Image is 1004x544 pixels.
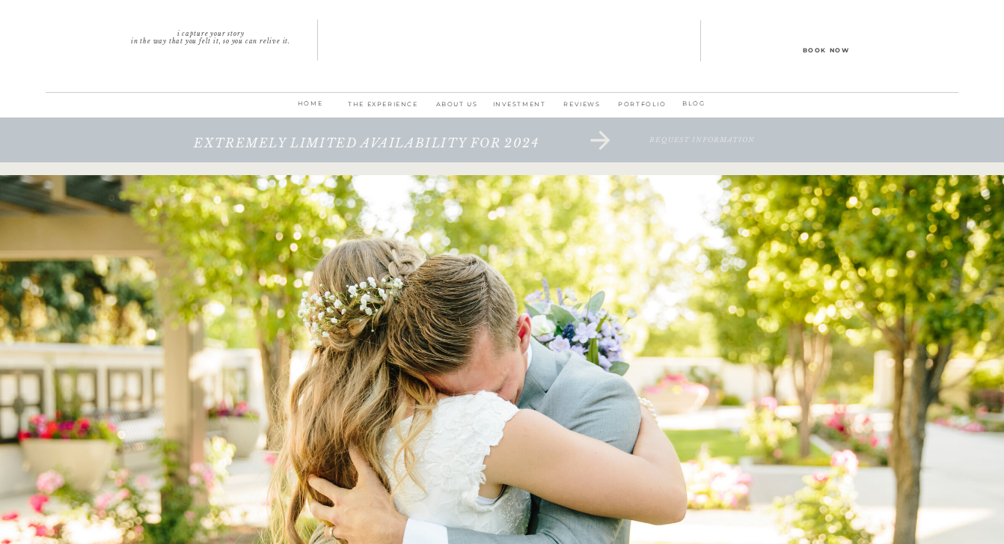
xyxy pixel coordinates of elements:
a: PORTFOLIO [613,98,671,119]
a: REVIEWS [551,98,613,119]
a: Book Now [759,44,893,55]
a: THE EXPERIENCE [340,98,426,119]
a: INVESTMENT [488,98,551,119]
a: I capture your storyin the way that you felt it, so you can relive it. [103,30,318,40]
p: I capture your story in the way that you felt it, so you can relive it. [103,30,318,40]
a: extremely limited availability for 2024 [144,136,590,166]
a: home [290,97,330,118]
a: request information [570,136,834,166]
a: BLOG [674,97,714,111]
a: ABOUT us [426,98,488,119]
